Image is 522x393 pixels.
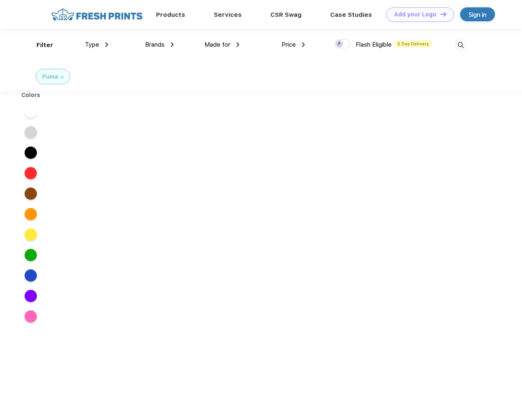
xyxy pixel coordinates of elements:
[454,38,468,52] img: desktop_search.svg
[36,41,53,50] div: Filter
[469,10,486,19] div: Sign in
[395,40,431,47] span: 5 Day Delivery
[394,11,436,18] div: Add your Logo
[42,72,58,81] div: Puma
[356,41,392,48] span: Flash Eligible
[214,11,242,18] a: Services
[156,11,185,18] a: Products
[440,12,446,16] img: DT
[270,11,302,18] a: CSR Swag
[236,42,239,47] img: dropdown.png
[85,41,99,48] span: Type
[281,41,296,48] span: Price
[15,91,47,99] div: Colors
[49,7,145,22] img: fo%20logo%202.webp
[302,42,305,47] img: dropdown.png
[61,76,64,79] img: filter_cancel.svg
[171,42,174,47] img: dropdown.png
[204,41,230,48] span: Made for
[460,7,495,21] a: Sign in
[105,42,108,47] img: dropdown.png
[145,41,165,48] span: Brands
